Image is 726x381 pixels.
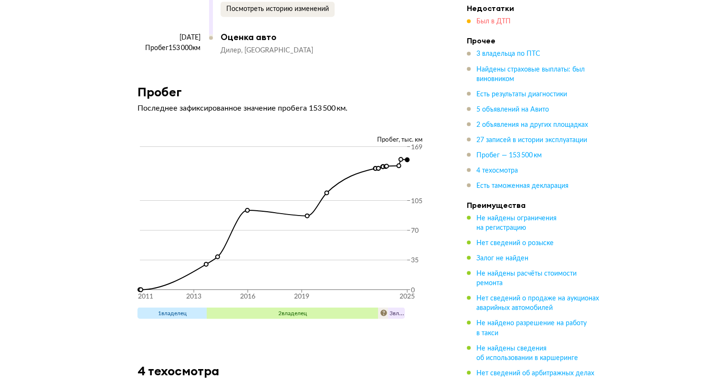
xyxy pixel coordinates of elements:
[476,122,588,128] span: 2 объявления на других площадках
[476,345,578,361] span: Не найдены сведения об использовании в каршеринге
[476,255,528,262] span: Залог не найден
[294,293,309,299] tspan: 2019
[411,257,419,263] tspan: 35
[186,293,201,299] tspan: 2013
[137,103,438,113] p: Последнее зафиксированное значение пробега 153 500 км.
[476,66,585,82] span: Найдены страховые выплаты: был виновником
[221,32,429,42] div: Оценка авто
[221,47,244,54] span: Дилер
[476,106,549,113] span: 5 объявлений на Авито
[476,320,587,336] span: Не найдено разрешение на работу в такси
[476,370,594,376] span: Нет сведений об арбитражных делах
[467,36,600,46] h4: Прочее
[411,227,419,234] tspan: 70
[476,270,577,287] span: Не найдены расчёты стоимости ремонта
[476,167,518,174] span: 4 техосмотра
[476,137,587,144] span: 27 записей в истории эксплуатации
[476,91,567,98] span: Есть результаты диагностики
[476,240,554,247] span: Нет сведений о розыске
[476,295,599,311] span: Нет сведений о продаже на аукционах аварийных автомобилей
[411,287,415,293] tspan: 0
[476,51,540,58] span: 3 владельца по ПТС
[411,197,422,204] tspan: 105
[476,19,511,25] span: Был в ДТП
[467,200,600,210] h4: Преимущества
[476,183,568,189] span: Есть таможенная декларация
[400,293,415,299] tspan: 2025
[411,144,422,150] tspan: 169
[158,310,187,316] span: 1 владелец
[476,152,542,159] span: Пробег — 153 500 км
[278,310,307,316] span: 2 владелец
[476,215,557,231] span: Не найдены ограничения на регистрацию
[240,293,255,299] tspan: 2016
[467,4,600,13] h4: Недостатки
[137,363,219,378] h3: 4 техосмотра
[138,293,153,299] tspan: 2011
[137,135,438,144] div: Пробег, тыс. км
[226,6,329,12] span: Посмотреть историю изменений
[221,1,335,17] button: Посмотреть историю изменений
[389,309,418,316] span: 3 владелец
[137,33,200,42] div: [DATE]
[137,84,182,99] h3: Пробег
[244,47,313,54] span: [GEOGRAPHIC_DATA]
[137,44,200,52] div: Пробег 153 000 км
